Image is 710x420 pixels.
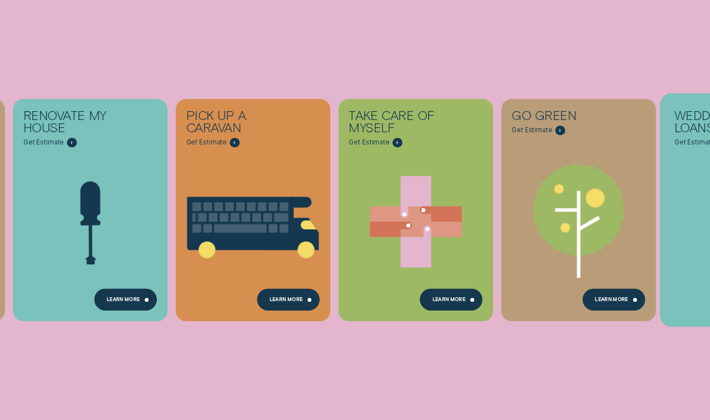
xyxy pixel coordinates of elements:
a: Learn More [257,289,320,311]
div: Pick up a caravan [186,109,285,138]
div: Take care of myself [349,109,447,138]
a: Learn more [420,289,483,311]
a: Renovate My House - Learn more [13,99,167,315]
div: Renovate My House [23,109,122,138]
span: Get Estimate [23,138,64,147]
span: Get Estimate [349,138,390,147]
a: Learn more [95,289,157,311]
div: Go green [512,109,610,126]
a: Learn more [583,289,646,311]
span: Get Estimate [512,126,553,134]
a: Take care of myself - Learn more [339,99,493,315]
span: Get Estimate [186,138,227,147]
a: Go green - Learn more [502,99,656,315]
a: Pick up a caravan - Learn more [176,99,330,315]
